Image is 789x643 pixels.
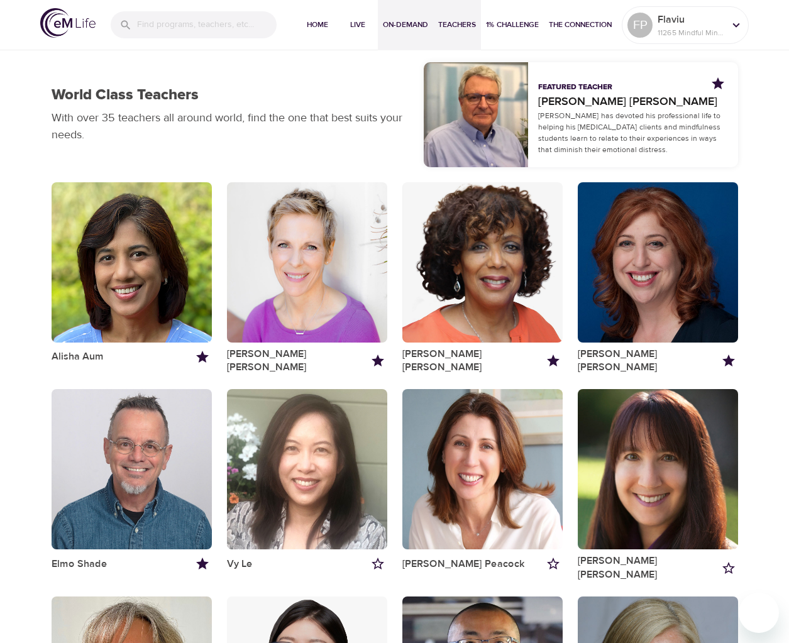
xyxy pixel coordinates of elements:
button: Add to my favorites [719,559,738,578]
button: Remove from my favorites [193,348,212,366]
iframe: Button to launch messaging window [739,593,779,633]
p: 11265 Mindful Minutes [658,27,724,38]
span: The Connection [549,18,612,31]
button: Remove from my favorites [719,351,738,370]
a: [PERSON_NAME] [PERSON_NAME] [538,93,727,110]
p: With over 35 teachers all around world, find the one that best suits your needs. [52,109,409,143]
button: Remove from my favorites [544,351,563,370]
button: Remove from my favorites [709,74,727,93]
input: Find programs, teachers, etc... [137,11,277,38]
span: Live [343,18,373,31]
img: logo [40,8,96,38]
a: [PERSON_NAME] [PERSON_NAME] [578,348,719,375]
span: 1% Challenge [486,18,539,31]
a: Alisha Aum [52,350,104,363]
p: Featured Teacher [538,82,612,93]
a: [PERSON_NAME] [PERSON_NAME] [578,554,719,581]
a: [PERSON_NAME] [PERSON_NAME] [227,348,368,375]
a: Vy Le [227,558,253,571]
p: Flaviu [658,12,724,27]
span: Home [302,18,333,31]
a: [PERSON_NAME] [PERSON_NAME] [402,348,544,375]
a: [PERSON_NAME] Peacock [402,558,524,571]
span: Teachers [438,18,476,31]
button: Add to my favorites [544,554,563,573]
button: Remove from my favorites [368,351,387,370]
div: FP [627,13,653,38]
button: Remove from my favorites [193,554,212,573]
a: Elmo Shade [52,558,108,571]
h1: World Class Teachers [52,86,199,104]
p: [PERSON_NAME] has devoted his professional life to helping his [MEDICAL_DATA] clients and mindful... [538,110,727,155]
button: Add to my favorites [368,554,387,573]
span: On-Demand [383,18,428,31]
